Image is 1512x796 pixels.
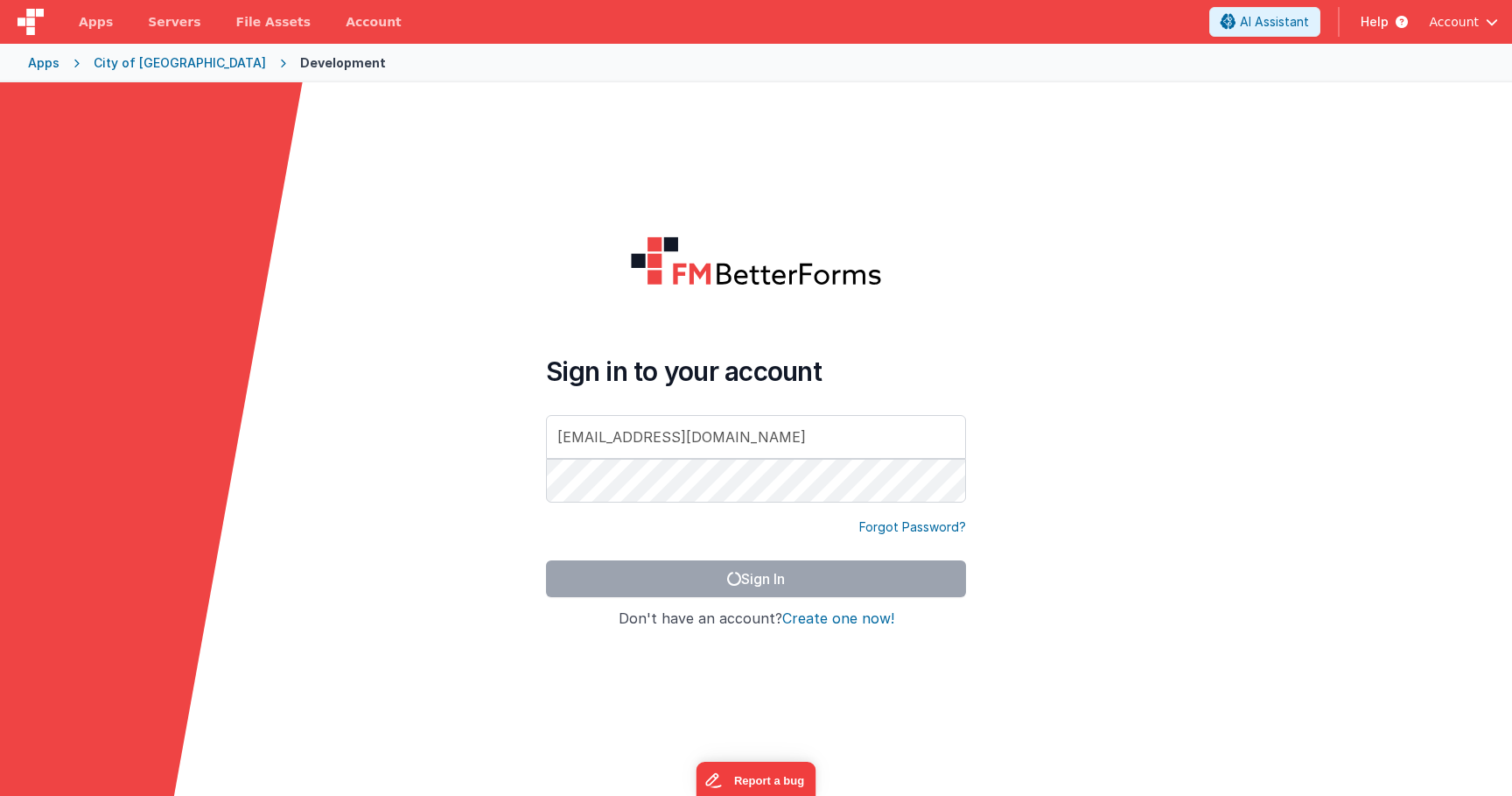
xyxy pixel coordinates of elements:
[546,611,966,627] h4: Don't have an account?
[782,611,894,627] button: Create one now!
[546,415,966,459] input: Email Address
[1209,7,1320,37] button: AI Assistant
[94,54,266,72] div: City of [GEOGRAPHIC_DATA]
[236,13,311,31] span: File Assets
[546,560,966,597] button: Sign In
[148,13,200,31] span: Servers
[1240,13,1309,31] span: AI Assistant
[1429,13,1498,31] button: Account
[79,13,113,31] span: Apps
[300,54,386,72] div: Development
[28,54,59,72] div: Apps
[546,356,966,387] h4: Sign in to your account
[1361,13,1389,31] span: Help
[1429,13,1479,31] span: Account
[859,518,966,536] a: Forgot Password?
